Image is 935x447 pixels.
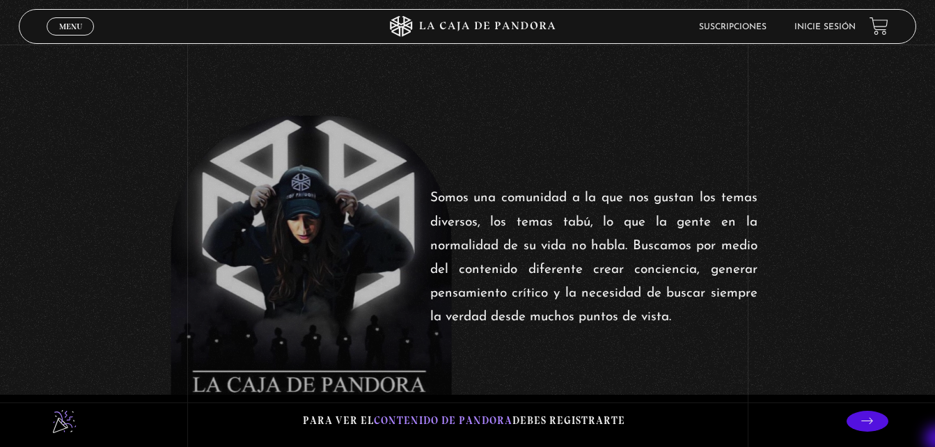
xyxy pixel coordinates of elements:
p: Somos una comunidad a la que nos gustan los temas diversos, los temas tabú, lo que la gente en la... [430,187,757,329]
p: Para ver el debes registrarte [303,411,625,430]
a: View your shopping cart [870,17,888,36]
span: Menu [59,22,82,31]
a: Inicie sesión [794,23,856,31]
a: Suscripciones [699,23,767,31]
span: contenido de Pandora [374,414,512,427]
span: Cerrar [54,34,87,44]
